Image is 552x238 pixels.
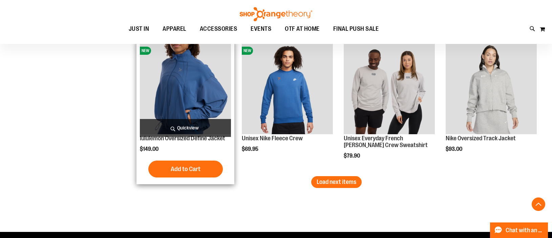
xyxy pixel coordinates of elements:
[344,153,361,159] span: $79.90
[140,43,231,135] a: lululemon Oversized Define JacketNEW
[317,178,356,185] span: Load next items
[490,222,548,238] button: Chat with an Expert
[333,21,379,37] span: FINAL PUSH SALE
[148,161,223,177] button: Add to Cart
[251,21,271,37] span: EVENTS
[311,176,362,188] button: Load next items
[344,43,435,134] img: Unisex Everyday French Terry Crew Sweatshirt
[140,43,231,134] img: lululemon Oversized Define Jacket
[156,21,193,37] a: APPAREL
[242,43,333,135] a: Unisex Nike Fleece CrewNEW
[344,135,428,148] a: Unisex Everyday French [PERSON_NAME] Crew Sweatshirt
[193,21,244,37] a: ACCESSORIES
[244,21,278,37] a: EVENTS
[136,40,234,184] div: product
[340,40,438,176] div: product
[200,21,237,37] span: ACCESSORIES
[129,21,149,37] span: JUST IN
[278,21,326,37] a: OTF AT HOME
[446,146,463,152] span: $93.00
[506,227,544,234] span: Chat with an Expert
[171,165,200,173] span: Add to Cart
[122,21,156,37] a: JUST IN
[532,197,545,211] button: Back To Top
[140,135,225,142] a: lululemon Oversized Define Jacket
[285,21,320,37] span: OTF AT HOME
[242,135,303,142] a: Unisex Nike Fleece Crew
[242,146,259,152] span: $69.95
[242,47,253,55] span: NEW
[446,43,537,135] a: Nike Oversized Track Jacket
[326,21,386,37] a: FINAL PUSH SALE
[140,119,231,137] a: Quickview
[140,146,160,152] span: $149.00
[238,40,336,169] div: product
[140,47,151,55] span: NEW
[446,135,516,142] a: Nike Oversized Track Jacket
[163,21,186,37] span: APPAREL
[242,43,333,134] img: Unisex Nike Fleece Crew
[442,40,540,169] div: product
[446,43,537,134] img: Nike Oversized Track Jacket
[239,7,313,21] img: Shop Orangetheory
[344,43,435,135] a: Unisex Everyday French Terry Crew Sweatshirt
